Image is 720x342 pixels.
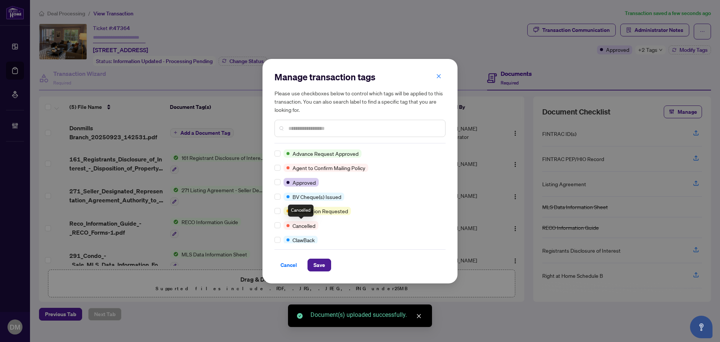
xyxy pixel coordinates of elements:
[310,310,423,319] div: Document(s) uploaded successfully.
[292,236,315,244] span: ClawBack
[274,259,303,271] button: Cancel
[307,259,331,271] button: Save
[297,313,303,319] span: check-circle
[292,164,365,172] span: Agent to Confirm Mailing Policy
[313,259,325,271] span: Save
[416,313,421,319] span: close
[292,193,341,201] span: BV Cheque(s) Issued
[415,312,423,320] a: Close
[288,205,313,217] div: Cancelled
[274,71,445,83] h2: Manage transaction tags
[292,221,315,230] span: Cancelled
[292,207,348,215] span: Cancellation Requested
[690,316,712,338] button: Open asap
[280,259,297,271] span: Cancel
[292,178,316,187] span: Approved
[436,74,441,79] span: close
[274,89,445,114] h5: Please use checkboxes below to control which tags will be applied to this transaction. You can al...
[292,149,358,158] span: Advance Request Approved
